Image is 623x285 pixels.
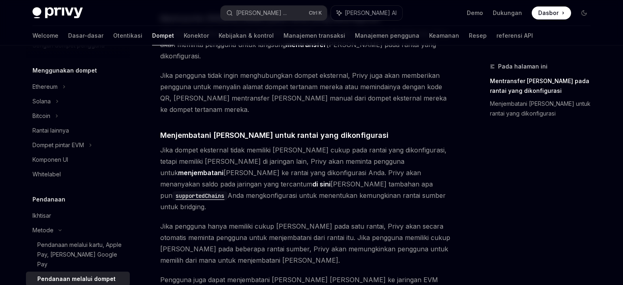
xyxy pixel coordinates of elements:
a: Dasbor [532,6,571,19]
span: Ctrl K [309,10,322,16]
span: Dasbor [538,9,559,17]
h5: Menggunakan dompet [32,66,97,75]
a: di sini [312,180,331,189]
span: Jika dompet eksternal tidak memiliki [PERSON_NAME] cukup pada rantai yang dikonfigurasi, tetapi m... [160,144,453,212]
div: Pendanaan melalui dompet [37,274,116,284]
a: Manajemen transaksi [284,26,345,45]
div: [PERSON_NAME] ... [236,8,287,18]
a: Resep [469,26,487,45]
button: [PERSON_NAME] AI [331,6,402,20]
a: Dasar-dasar [68,26,103,45]
div: Ethereum [32,82,58,92]
a: Welcome [32,26,58,45]
a: Keamanan [429,26,459,45]
img: logo gelap [32,7,83,19]
div: Komponen UI [32,155,68,165]
a: Pendanaan melalui kartu, Apple Pay, [PERSON_NAME] Google Pay [26,238,130,272]
a: Dompet [152,26,174,45]
a: Manajemen pengguna [355,26,419,45]
a: Konektor [184,26,209,45]
a: Otentikasi [113,26,142,45]
div: Bitcoin [32,111,50,121]
div: Metode [32,225,54,235]
button: Mode Gelap Belok [578,6,591,19]
a: Mentransfer [PERSON_NAME] pada rantai yang dikonfigurasi [490,75,597,97]
a: Komponen UI [26,152,130,167]
div: Pendanaan melalui kartu, Apple Pay, [PERSON_NAME] Google Pay [37,240,125,269]
a: Kebijakan & kontrol [219,26,274,45]
h5: Pendanaan [32,195,65,204]
a: Dukungan [493,9,522,17]
span: Pada halaman ini [498,62,548,71]
strong: menjembatani [178,169,223,177]
a: supportedChains [172,191,228,199]
a: Menjembatani [PERSON_NAME] untuk rantai yang dikonfigurasi [490,97,597,120]
a: referensi API [496,26,533,45]
a: Ikhtisar [26,208,130,223]
a: Rantai lainnya [26,123,130,138]
a: Whitelabel [26,167,130,182]
span: Jika pengguna hanya memiliki cukup [PERSON_NAME] pada satu rantai, Privy akan secara otomatis mem... [160,221,453,266]
div: Ikhtisar [32,211,51,221]
div: Rantai lainnya [32,126,69,135]
span: Menjembatani [PERSON_NAME] untuk rantai yang dikonfigurasi [160,130,389,141]
span: Jika pengguna tidak ingin menghubungkan dompet eksternal, Privy juga akan memberikan pengguna unt... [160,70,453,115]
div: Dompet pintar EVM [32,140,84,150]
span: [PERSON_NAME] AI [345,9,397,17]
button: [PERSON_NAME] ...Ctrl K [221,6,327,20]
div: Solana [32,96,51,106]
a: Demo [467,9,483,17]
div: Whitelabel [32,169,61,179]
